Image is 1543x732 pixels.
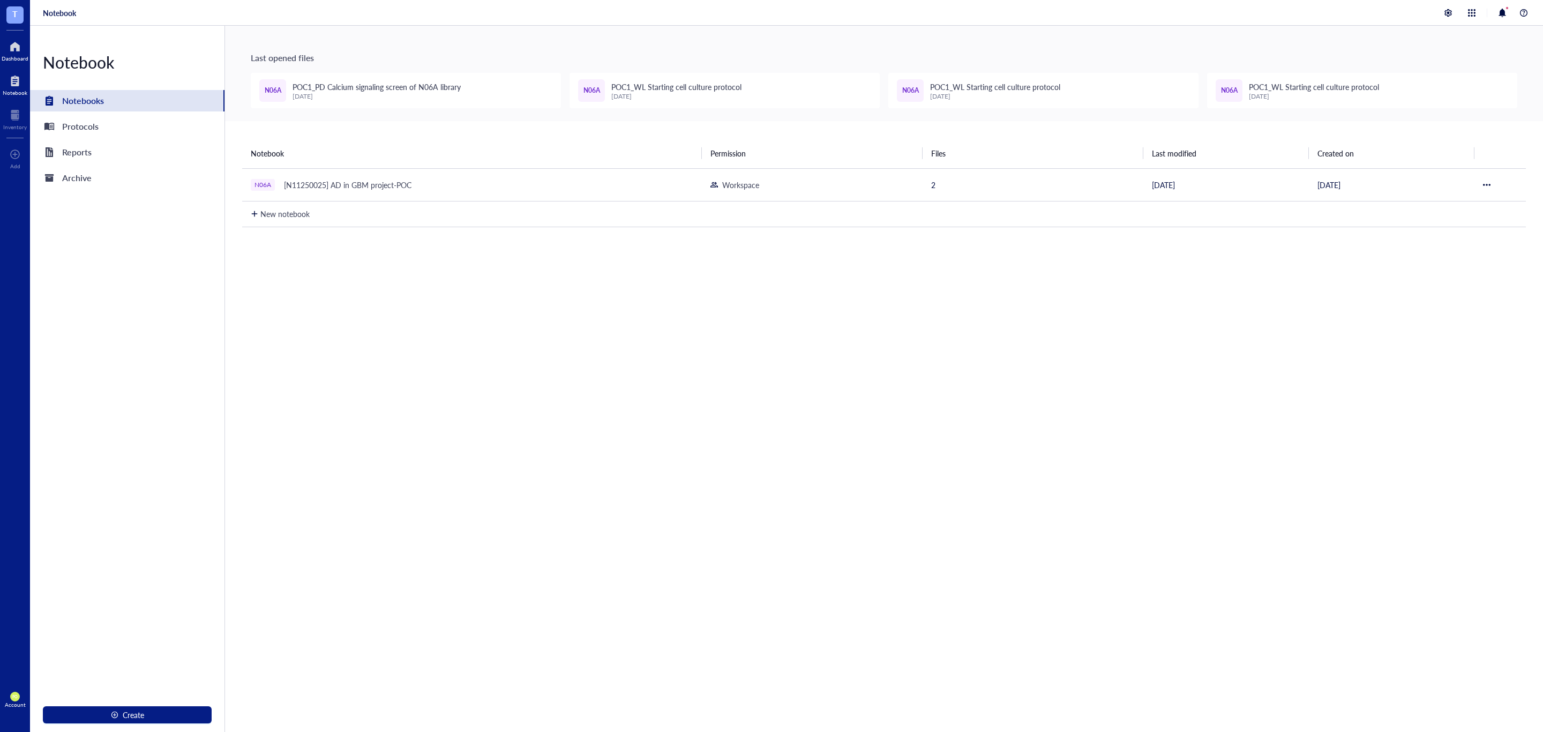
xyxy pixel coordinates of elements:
div: Archive [62,170,92,185]
th: Permission [702,138,923,168]
div: Inventory [3,124,27,130]
a: Protocols [30,116,224,137]
span: N06A [583,86,600,96]
td: 2 [923,168,1143,201]
div: New notebook [260,208,310,220]
div: [DATE] [930,93,1060,100]
div: Reports [62,145,92,160]
span: POC1_WL Starting cell culture protocol [930,81,1060,92]
div: Add [10,163,20,169]
a: Notebooks [30,90,224,111]
div: Account [5,701,26,708]
td: [DATE] [1143,168,1309,201]
span: Create [123,711,144,719]
a: Inventory [3,107,27,130]
th: Created on [1309,138,1474,168]
span: POC1_WL Starting cell culture protocol [1249,81,1379,92]
a: Dashboard [2,38,28,62]
span: N06A [902,86,919,96]
div: Dashboard [2,55,28,62]
div: Notebook [3,89,27,96]
div: [N11250025] AD in GBM project-POC [279,177,416,192]
div: [DATE] [1249,93,1379,100]
span: N06A [265,86,281,96]
th: Notebook [242,138,702,168]
a: Notebook [43,8,76,18]
span: POC1_WL Starting cell culture protocol [611,81,741,92]
a: Notebook [3,72,27,96]
div: Notebooks [62,93,104,108]
span: POC1_PD Calcium signaling screen of N06A library [293,81,461,92]
span: N06A [1221,86,1238,96]
button: Create [43,706,212,723]
div: [DATE] [611,93,741,100]
td: [DATE] [1309,168,1474,201]
div: Last opened files [251,51,1517,64]
span: T [12,7,18,20]
th: Last modified [1143,138,1309,168]
div: Workspace [722,179,759,191]
div: Protocols [62,119,99,134]
th: Files [923,138,1143,168]
div: [DATE] [293,93,461,100]
a: Reports [30,141,224,163]
a: Archive [30,167,224,189]
span: PO [12,694,18,699]
div: Notebook [30,51,224,73]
